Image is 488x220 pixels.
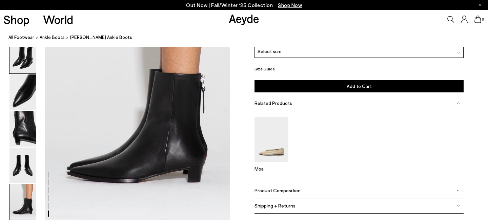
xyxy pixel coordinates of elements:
span: 0 [481,18,485,21]
img: Moa Pointed-Toe Flats [255,117,288,162]
img: svg%3E [457,51,461,54]
button: Add to Cart [255,80,464,92]
a: All Footwear [8,34,34,41]
a: Aeyde [229,11,259,25]
img: Harriet Pointed Ankle Boots - Image 5 [9,148,36,183]
span: [PERSON_NAME] Ankle Boots [70,34,132,41]
span: Add to Cart [347,83,372,89]
span: Related Products [255,100,292,106]
p: Moa [255,166,288,172]
span: ankle boots [40,35,65,40]
span: Navigate to /collections/new-in [278,2,302,8]
img: svg%3E [456,204,460,207]
a: Moa Pointed-Toe Flats Moa [255,157,288,172]
a: ankle boots [40,34,65,41]
span: Select size [258,48,282,55]
img: svg%3E [456,102,460,105]
img: Harriet Pointed Ankle Boots - Image 4 [9,111,36,147]
span: Shipping + Returns [255,203,296,208]
a: World [43,14,73,25]
button: Size Guide [255,65,275,73]
a: Shop [3,14,29,25]
img: Harriet Pointed Ankle Boots - Image 2 [9,38,36,73]
nav: breadcrumb [8,28,488,47]
img: Harriet Pointed Ankle Boots - Image 6 [9,184,36,220]
a: 0 [474,16,481,23]
p: Out Now | Fall/Winter ‘25 Collection [186,1,302,9]
span: Product Composition [255,188,301,193]
img: Harriet Pointed Ankle Boots - Image 3 [9,74,36,110]
img: svg%3E [456,189,460,192]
